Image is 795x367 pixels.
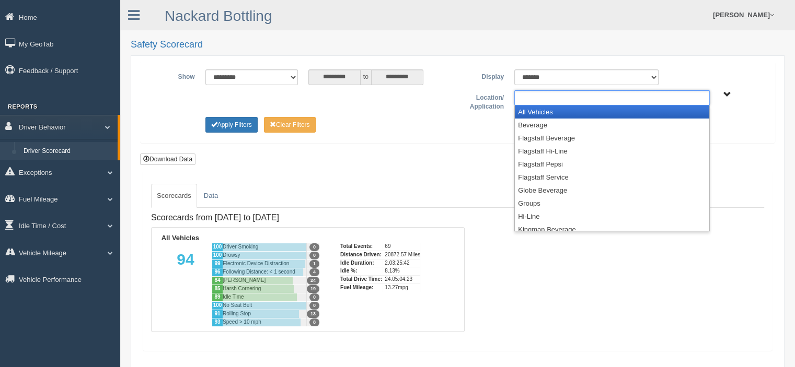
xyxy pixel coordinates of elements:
[515,132,709,145] li: Flagstaff Beverage
[131,40,785,50] h2: Safety Scorecard
[515,210,709,223] li: Hi-Line
[457,69,509,82] label: Display
[340,259,382,267] div: Idle Duration:
[340,267,382,275] div: Idle %:
[385,283,420,292] div: 13.27mpg
[309,293,319,301] span: 0
[148,69,200,82] label: Show
[385,243,420,251] div: 69
[385,251,420,259] div: 20872.57 Miles
[515,105,709,119] li: All Vehicles
[212,259,223,268] div: 99
[309,268,319,276] span: 4
[385,267,420,275] div: 8.13%
[151,213,465,222] h4: Scorecards from [DATE] to [DATE]
[309,243,319,251] span: 0
[385,275,420,283] div: 24.05:04:23
[309,318,319,326] span: 8
[307,310,319,318] span: 13
[309,260,319,268] span: 1
[515,184,709,197] li: Globe Beverage
[151,184,197,208] a: Scorecards
[264,117,316,133] button: Change Filter Options
[515,145,709,158] li: Flagstaff Hi-Line
[307,277,319,285] span: 24
[212,251,223,259] div: 100
[340,283,382,292] div: Fuel Mileage:
[212,301,223,310] div: 100
[162,234,199,242] b: All Vehicles
[19,142,118,161] a: Driver Scorecard
[212,310,223,318] div: 91
[309,302,319,310] span: 0
[212,293,223,301] div: 89
[515,171,709,184] li: Flagstaff Service
[385,259,420,267] div: 2.03:25:42
[205,117,258,133] button: Change Filter Options
[198,184,224,208] a: Data
[140,153,195,165] button: Download Data
[515,119,709,132] li: Beverage
[212,318,223,326] div: 93
[458,90,510,112] label: Location/ Application
[340,243,382,251] div: Total Events:
[212,276,223,285] div: 84
[340,275,382,283] div: Total Drive Time:
[515,158,709,171] li: Flagstaff Pepsi
[165,8,272,24] a: Nackard Bottling
[340,251,382,259] div: Distance Driven:
[212,285,223,293] div: 85
[515,223,709,236] li: Kingman Beverage
[159,243,212,326] div: 94
[212,243,223,251] div: 100
[307,285,319,293] span: 19
[309,252,319,259] span: 0
[515,197,709,210] li: Groups
[361,69,371,85] span: to
[212,268,223,276] div: 96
